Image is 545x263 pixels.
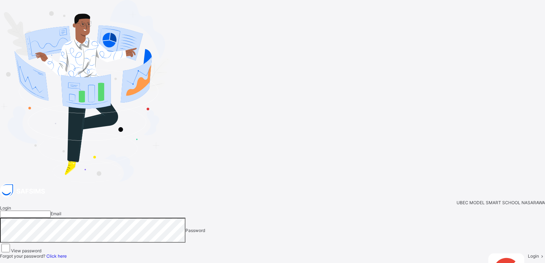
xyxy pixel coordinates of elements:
span: Password [185,228,205,233]
label: View password [11,248,41,253]
span: UBEC MODEL SMART SCHOOL NASARAWA [457,200,545,205]
span: Email [51,211,61,216]
span: Login [528,253,539,259]
a: Click here [46,253,67,259]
